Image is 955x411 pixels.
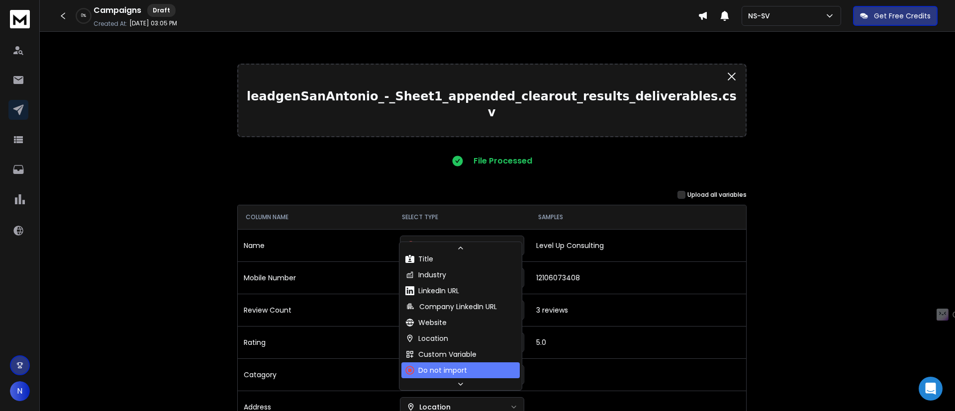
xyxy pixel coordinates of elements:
[238,261,394,294] td: Mobile Number
[10,10,30,28] img: logo
[405,270,446,280] div: Industry
[474,155,532,167] p: File Processed
[129,19,177,27] p: [DATE] 03:05 PM
[238,326,394,358] td: Rating
[238,358,394,391] td: Catagory
[919,377,943,401] div: Open Intercom Messenger
[10,381,30,401] span: N
[405,254,433,264] div: Title
[81,13,86,19] p: 0 %
[94,4,141,16] h1: Campaigns
[246,88,738,120] p: leadgenSanAntonio_-_Sheet1_appended_clearout_results_deliverables.csv
[687,191,747,199] label: Upload all variables
[405,318,447,328] div: Website
[748,11,774,21] p: NS-SV
[238,205,394,229] th: COLUMN NAME
[147,4,176,17] div: Draft
[874,11,931,21] p: Get Free Credits
[530,229,746,261] td: Level Up Consulting
[394,205,530,229] th: SELECT TYPE
[530,205,746,229] th: SAMPLES
[530,326,746,358] td: 5.0
[405,286,459,296] div: LinkedIn URL
[238,294,394,326] td: Review Count
[238,229,394,261] td: Name
[94,20,127,28] p: Created At:
[405,302,497,312] div: Company LinkedIn URL
[530,261,746,294] td: 12106073408
[405,365,467,375] div: Do not import
[405,349,477,359] div: Custom Variable
[405,333,448,343] div: Location
[530,294,746,326] td: 3 reviews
